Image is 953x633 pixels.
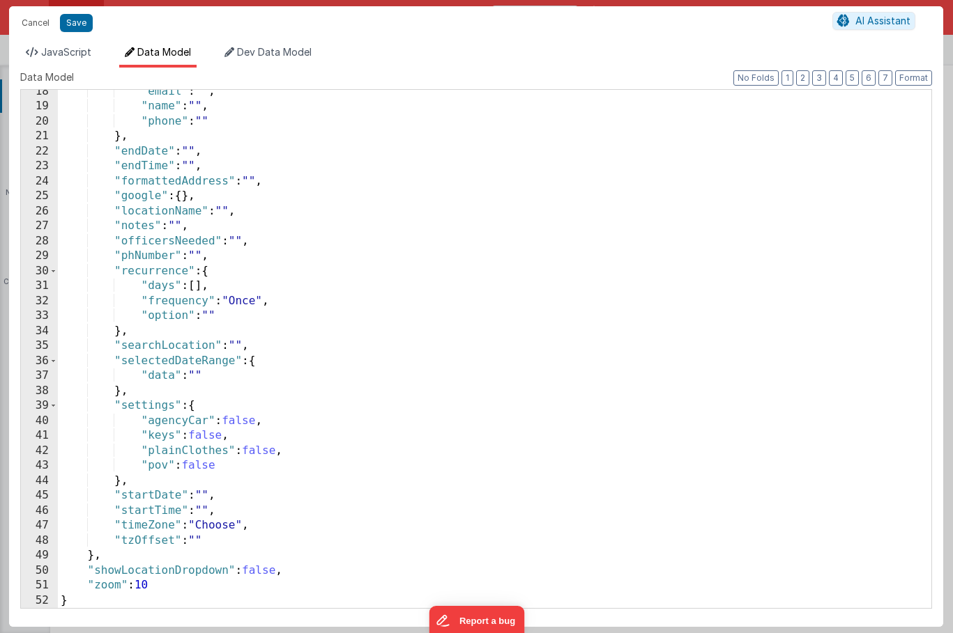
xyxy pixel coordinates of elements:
div: 44 [21,474,58,489]
div: 31 [21,279,58,294]
span: JavaScript [41,46,91,58]
div: 38 [21,384,58,399]
span: Data Model [20,70,74,84]
div: 26 [21,204,58,219]
button: Save [60,14,93,32]
div: 25 [21,189,58,204]
div: 51 [21,578,58,593]
button: 2 [796,70,809,86]
div: 27 [21,219,58,234]
div: 20 [21,114,58,130]
button: 5 [846,70,859,86]
div: 19 [21,99,58,114]
div: 37 [21,368,58,384]
span: AI Assistant [855,15,910,26]
div: 45 [21,488,58,503]
div: 33 [21,308,58,324]
div: 46 [21,503,58,519]
div: 35 [21,338,58,354]
div: 34 [21,324,58,339]
button: Cancel [15,13,56,33]
div: 29 [21,249,58,264]
button: No Folds [733,70,779,86]
div: 32 [21,294,58,309]
div: 52 [21,593,58,609]
button: AI Assistant [832,12,915,30]
div: 36 [21,354,58,369]
button: 6 [862,70,876,86]
div: 28 [21,234,58,249]
div: 39 [21,398,58,414]
div: 24 [21,174,58,189]
div: 43 [21,458,58,474]
div: 22 [21,144,58,159]
div: 50 [21,563,58,579]
div: 49 [21,548,58,563]
div: 23 [21,159,58,174]
span: Dev Data Model [237,46,312,58]
div: 30 [21,264,58,279]
button: 4 [829,70,843,86]
div: 41 [21,428,58,444]
div: 48 [21,533,58,549]
button: 7 [878,70,892,86]
span: Data Model [137,46,191,58]
div: 42 [21,444,58,459]
div: 47 [21,518,58,533]
button: Format [895,70,932,86]
button: 1 [782,70,793,86]
div: 18 [21,84,58,100]
div: 40 [21,414,58,429]
button: 3 [812,70,826,86]
div: 21 [21,129,58,144]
